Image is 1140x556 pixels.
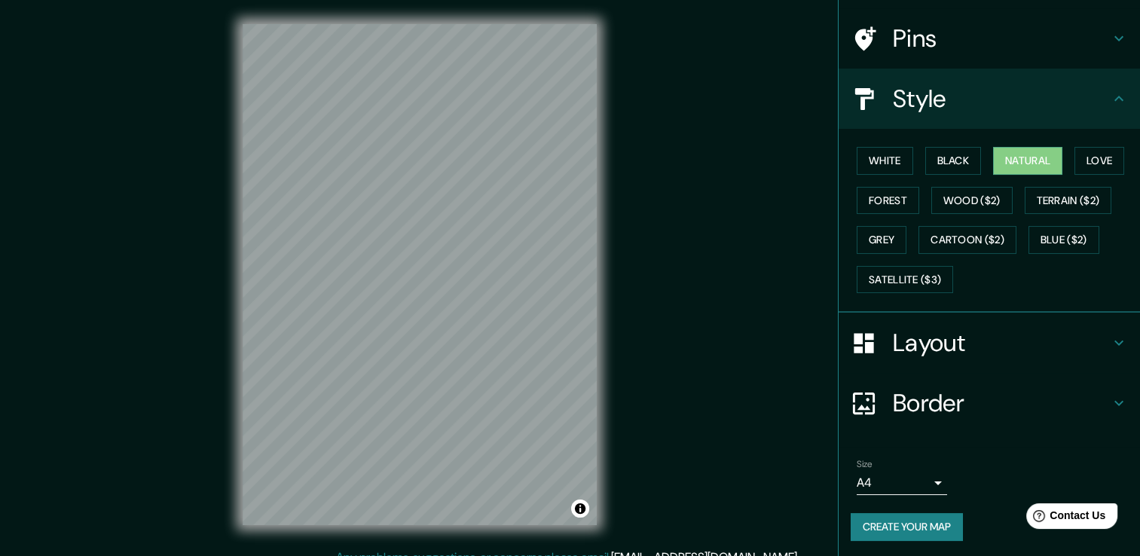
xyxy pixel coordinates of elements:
[851,513,963,541] button: Create your map
[918,226,1016,254] button: Cartoon ($2)
[1025,187,1112,215] button: Terrain ($2)
[857,147,913,175] button: White
[857,187,919,215] button: Forest
[993,147,1062,175] button: Natural
[839,313,1140,373] div: Layout
[857,266,953,294] button: Satellite ($3)
[839,8,1140,69] div: Pins
[1074,147,1124,175] button: Love
[893,84,1110,114] h4: Style
[893,23,1110,53] h4: Pins
[1006,497,1123,539] iframe: Help widget launcher
[1028,226,1099,254] button: Blue ($2)
[857,471,947,495] div: A4
[893,388,1110,418] h4: Border
[571,499,589,518] button: Toggle attribution
[839,373,1140,433] div: Border
[857,458,873,471] label: Size
[893,328,1110,358] h4: Layout
[243,24,597,525] canvas: Map
[931,187,1013,215] button: Wood ($2)
[857,226,906,254] button: Grey
[925,147,982,175] button: Black
[839,69,1140,129] div: Style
